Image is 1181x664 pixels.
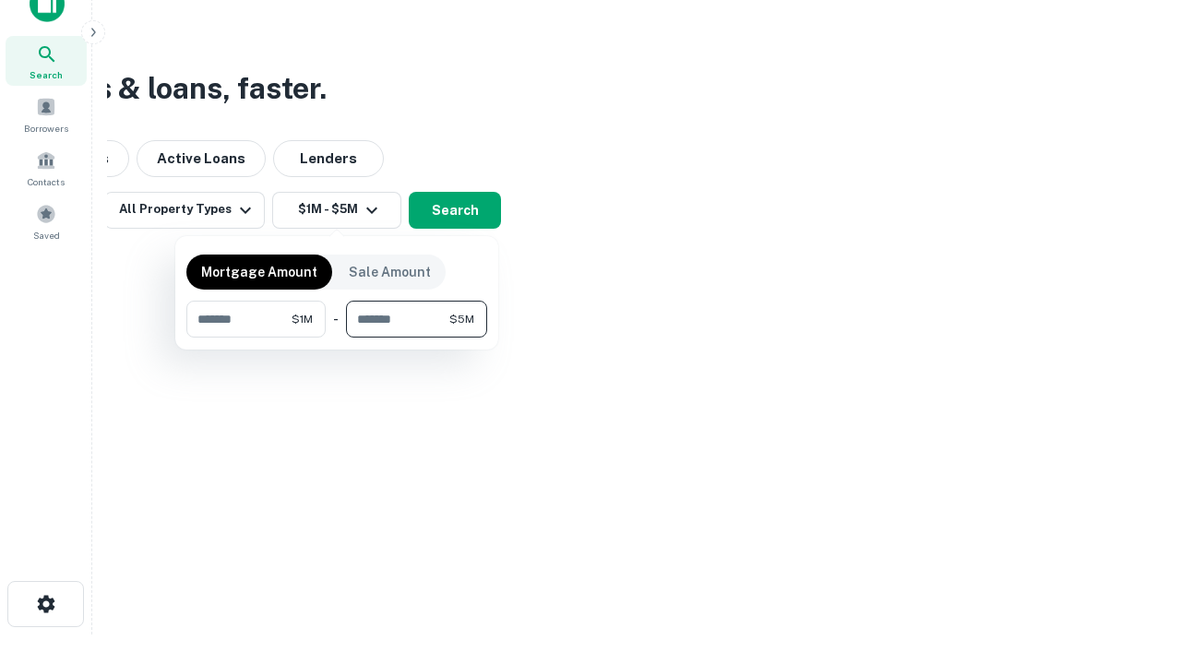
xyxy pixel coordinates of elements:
[1089,516,1181,605] iframe: Chat Widget
[349,262,431,282] p: Sale Amount
[201,262,317,282] p: Mortgage Amount
[449,311,474,327] span: $5M
[292,311,313,327] span: $1M
[333,301,339,338] div: -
